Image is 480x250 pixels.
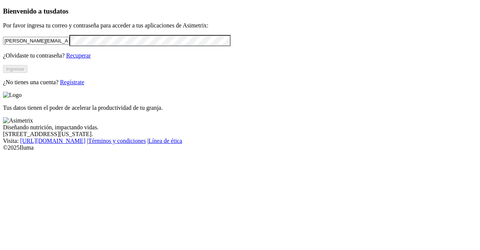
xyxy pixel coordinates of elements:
div: © 2025 Iluma [3,144,477,151]
img: Logo [3,92,22,98]
a: Regístrate [60,79,84,85]
button: Ingresar [3,65,27,73]
a: Línea de ética [148,138,182,144]
input: Tu correo [3,37,69,45]
div: Diseñando nutrición, impactando vidas. [3,124,477,131]
span: datos [52,7,69,15]
p: ¿No tienes una cuenta? [3,79,477,86]
p: Tus datos tienen el poder de acelerar la productividad de tu granja. [3,105,477,111]
div: Visita : | | [3,138,477,144]
a: Recuperar [66,52,91,59]
a: Términos y condiciones [88,138,146,144]
img: Asimetrix [3,117,33,124]
p: Por favor ingresa tu correo y contraseña para acceder a tus aplicaciones de Asimetrix: [3,22,477,29]
h3: Bienvenido a tus [3,7,477,15]
div: [STREET_ADDRESS][US_STATE]. [3,131,477,138]
a: [URL][DOMAIN_NAME] [20,138,85,144]
p: ¿Olvidaste tu contraseña? [3,52,477,59]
